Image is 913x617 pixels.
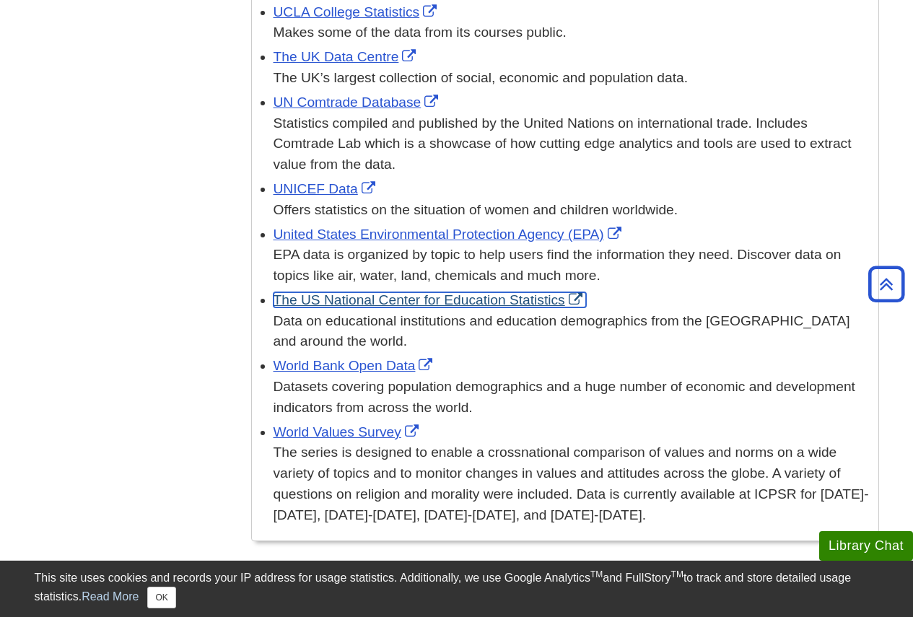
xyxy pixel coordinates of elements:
[274,442,871,525] div: The series is designed to enable a crossnational comparison of values and norms on a wide variety...
[35,569,879,608] div: This site uses cookies and records your IP address for usage statistics. Additionally, we use Goo...
[274,68,871,89] div: The UK’s largest collection of social, economic and population data.
[274,200,871,221] div: Offers statistics on the situation of women and children worldwide.
[274,311,871,353] div: Data on educational institutions and education demographics from the [GEOGRAPHIC_DATA] and around...
[274,4,441,19] a: Link opens in new window
[274,22,871,43] div: Makes some of the data from its courses public.
[590,569,603,579] sup: TM
[819,531,913,561] button: Library Chat
[274,181,379,196] a: Link opens in new window
[147,587,175,608] button: Close
[274,227,625,242] a: Link opens in new window
[274,49,420,64] a: Link opens in new window
[863,274,909,294] a: Back to Top
[671,569,683,579] sup: TM
[82,590,139,603] a: Read More
[274,113,871,175] div: Statistics compiled and published by the United Nations on international trade. Includes Comtrade...
[274,245,871,286] div: EPA data is organized by topic to help users find the information they need. Discover data on top...
[274,95,442,110] a: Link opens in new window
[274,358,437,373] a: Link opens in new window
[274,424,422,439] a: Link opens in new window
[274,292,586,307] a: Link opens in new window
[274,377,871,419] div: Datasets covering population demographics and a huge number of economic and development indicator...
